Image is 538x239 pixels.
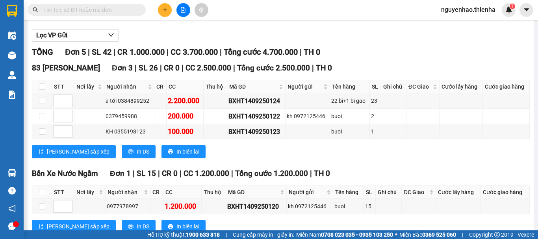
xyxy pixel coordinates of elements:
[8,205,16,212] span: notification
[158,169,160,178] span: |
[287,112,328,120] div: kh 0972125446
[510,4,515,9] sup: 1
[133,169,135,178] span: |
[139,63,158,72] span: SL 26
[422,232,456,238] strong: 0369 525 060
[160,63,162,72] span: |
[523,6,530,13] span: caret-down
[331,127,368,136] div: buoi
[8,51,16,59] img: warehouse-icon
[32,145,116,158] button: sort-ascending[PERSON_NAME] sắp xếp
[202,186,226,199] th: Thu hộ
[113,47,115,57] span: |
[32,63,100,72] span: 83 [PERSON_NAME]
[110,169,131,178] span: Đơn 1
[8,187,16,195] span: question-circle
[371,96,380,105] div: 23
[65,47,86,57] span: Đơn 5
[233,63,235,72] span: |
[38,224,44,230] span: sort-ascending
[8,222,16,230] span: message
[184,169,229,178] span: CC 1.200.000
[106,96,153,105] div: a tới 0384899252
[43,6,136,14] input: Tìm tên, số ĐT hoặc mã đơn
[333,186,364,199] th: Tên hàng
[168,149,173,155] span: printer
[176,3,190,17] button: file-add
[76,82,96,91] span: Nơi lấy
[331,96,368,105] div: 22 bi+1 bi gao
[334,202,362,211] div: buoi
[47,222,109,231] span: [PERSON_NAME] sắp xếp
[137,169,156,178] span: SL 15
[399,230,456,239] span: Miền Bắc
[296,230,393,239] span: Miền Nam
[483,80,530,93] th: Cước giao hàng
[176,222,199,231] span: In biên lai
[186,63,231,72] span: CC 2.500.000
[199,7,204,13] span: aim
[147,230,220,239] span: Hỗ trợ kỹ thuật:
[494,232,500,237] span: copyright
[435,5,502,15] span: nguyenhao.thienha
[316,63,332,72] span: TH 0
[440,80,483,93] th: Cước lấy hàng
[8,91,16,99] img: solution-icon
[154,80,167,93] th: CR
[180,169,182,178] span: |
[161,220,206,233] button: printerIn biên lai
[231,169,233,178] span: |
[371,127,380,136] div: 1
[370,80,381,93] th: SL
[233,230,294,239] span: Cung cấp máy in - giấy in:
[161,145,206,158] button: printerIn biên lai
[168,224,173,230] span: printer
[511,4,514,9] span: 1
[137,222,149,231] span: In DS
[228,96,284,106] div: BXHT1409250124
[226,199,287,214] td: BXHT1409250120
[158,3,172,17] button: plus
[381,80,406,93] th: Ghi chú
[519,3,533,17] button: caret-down
[331,112,368,120] div: buoi
[117,47,165,57] span: CR 1.000.000
[220,47,222,57] span: |
[122,220,156,233] button: printerIn DS
[135,63,137,72] span: |
[227,202,285,211] div: BXHT1409250120
[436,186,481,199] th: Cước lấy hàng
[228,127,284,137] div: BXHT1409250123
[32,169,98,178] span: Bến Xe Nước Ngầm
[289,188,325,196] span: Người gửi
[150,186,163,199] th: CR
[137,147,149,156] span: In DS
[312,63,314,72] span: |
[32,220,116,233] button: sort-ascending[PERSON_NAME] sắp xếp
[168,126,202,137] div: 100.000
[371,112,380,120] div: 2
[395,233,397,236] span: ⚪️
[128,149,134,155] span: printer
[8,31,16,40] img: warehouse-icon
[171,47,218,57] span: CC 3.700.000
[165,201,200,212] div: 1.200.000
[162,7,168,13] span: plus
[288,82,322,91] span: Người gửi
[122,145,156,158] button: printerIn DS
[228,111,284,121] div: BXHT1409250122
[481,186,530,199] th: Cước giao hàng
[168,95,202,106] div: 2.200.000
[52,80,74,93] th: STT
[288,202,331,211] div: kh 0972125446
[229,82,277,91] span: Mã GD
[310,169,312,178] span: |
[164,63,180,72] span: CR 0
[180,7,186,13] span: file-add
[182,63,184,72] span: |
[92,47,111,57] span: SL 42
[33,7,38,13] span: search
[321,232,393,238] strong: 0708 023 035 - 0935 103 250
[408,82,431,91] span: ĐC Giao
[163,186,202,199] th: CC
